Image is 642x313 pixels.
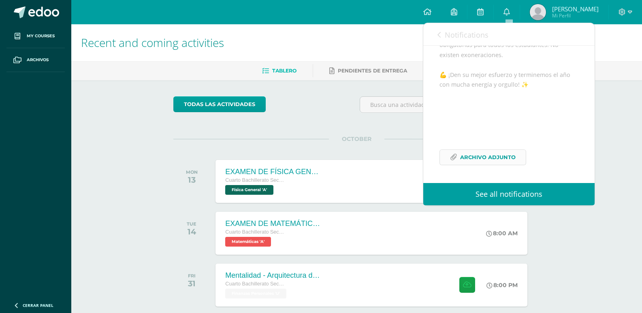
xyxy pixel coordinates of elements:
span: Cuarto Bachillerato Secundaria [225,229,286,235]
div: EXAMEN DE FÍSICA GENERAL - [DATE] – PARTICIPACIÓN IMPRESCINDIBLE [225,168,322,176]
span: [PERSON_NAME] [552,5,599,13]
div: MON [186,169,198,175]
a: My courses [6,24,65,48]
span: My courses [27,33,55,39]
a: Pendientes de entrega [329,64,407,77]
div: EXAMEN DE MATEMÁTICAS - [DATE] – PARTICIPACIÓN IMPRESCINDIBLE [225,219,322,228]
span: Tablero [272,68,296,74]
img: 0ce591f6c5bb341b09083435ff076bde.png [530,4,546,20]
a: Archivo Adjunto [439,149,526,165]
a: todas las Actividades [173,96,266,112]
span: Recent and coming activities [81,35,224,50]
div: 14 [187,227,196,236]
div: 13 [186,175,198,185]
div: FRI [188,273,196,279]
div: 8:00 AM [486,230,518,237]
a: Archivos [6,48,65,72]
span: Notifications [445,30,488,40]
span: Cerrar panel [23,302,53,308]
span: Matemáticas 'A' [225,237,271,247]
span: Mi Perfil [552,12,599,19]
span: Cuarto Bachillerato Secundaria [225,177,286,183]
span: Archivos [27,57,49,63]
div: TUE [187,221,196,227]
a: Tablero [262,64,296,77]
span: Física General 'A' [225,185,273,195]
div: Mentalidad - Arquitectura de Mi Destino [225,271,322,280]
div: 31 [188,279,196,288]
span: Archivo Adjunto [460,150,516,165]
div: 8:00 PM [486,281,518,289]
span: Pendientes de entrega [338,68,407,74]
span: Finanzas Personales 'U' [225,289,286,298]
input: Busca una actividad próxima aquí... [360,97,540,113]
span: Cuarto Bachillerato Secundaria [225,281,286,287]
a: See all notifications [423,183,595,205]
span: OCTOBER [329,135,384,143]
